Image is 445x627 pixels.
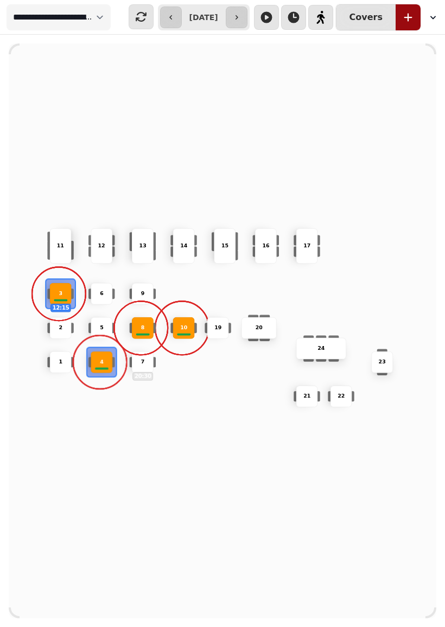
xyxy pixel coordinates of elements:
[139,242,146,249] p: 13
[133,373,152,380] p: 20:30
[262,242,269,249] p: 16
[349,13,383,22] p: Covers
[141,290,145,298] p: 9
[180,242,187,249] p: 14
[59,290,62,298] p: 3
[100,324,104,332] p: 5
[59,359,62,366] p: 1
[303,242,310,249] p: 17
[59,324,62,332] p: 2
[100,359,104,366] p: 4
[141,324,145,332] p: 8
[214,324,221,332] p: 19
[100,290,104,298] p: 6
[180,324,187,332] p: 10
[338,393,345,400] p: 22
[336,4,396,30] button: Covers
[317,344,325,352] p: 24
[141,359,145,366] p: 7
[98,242,105,249] p: 12
[51,304,71,311] p: 12:15
[379,359,386,366] p: 23
[303,393,310,400] p: 21
[256,324,263,332] p: 20
[221,242,228,249] p: 15
[57,242,64,249] p: 11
